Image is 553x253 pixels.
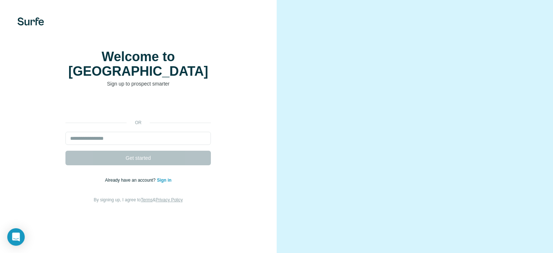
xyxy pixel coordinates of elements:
a: Sign in [157,178,172,183]
p: or [127,119,150,126]
a: Terms [141,197,153,202]
a: Privacy Policy [156,197,183,202]
span: Already have an account? [105,178,157,183]
img: Surfe's logo [17,17,44,25]
div: Open Intercom Messenger [7,228,25,246]
p: Sign up to prospect smarter [65,80,211,87]
iframe: Sign in with Google Button [62,98,215,114]
span: By signing up, I agree to & [94,197,183,202]
h1: Welcome to [GEOGRAPHIC_DATA] [65,50,211,79]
